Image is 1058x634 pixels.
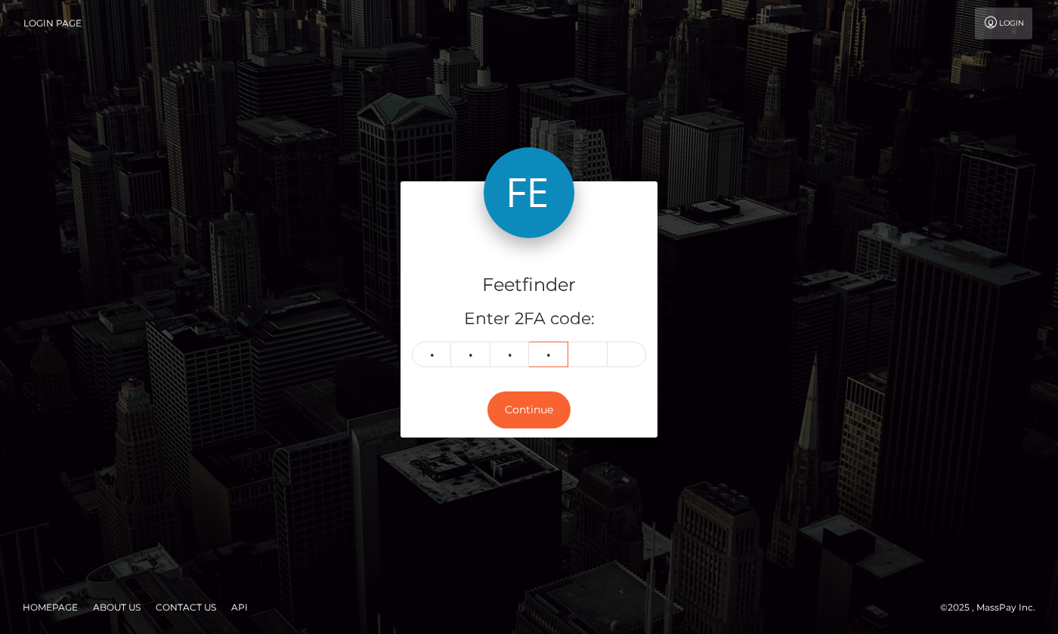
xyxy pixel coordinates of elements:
a: About Us [87,595,147,619]
a: Contact Us [150,595,222,619]
a: Login [975,8,1032,39]
div: © 2025 , MassPay Inc. [940,599,1047,616]
a: Login Page [23,8,82,39]
button: Continue [487,391,571,428]
h4: Feetfinder [412,272,646,298]
img: Feetfinder [484,147,574,238]
a: Homepage [17,595,84,619]
h5: Enter 2FA code: [412,308,646,331]
a: API [225,595,254,619]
